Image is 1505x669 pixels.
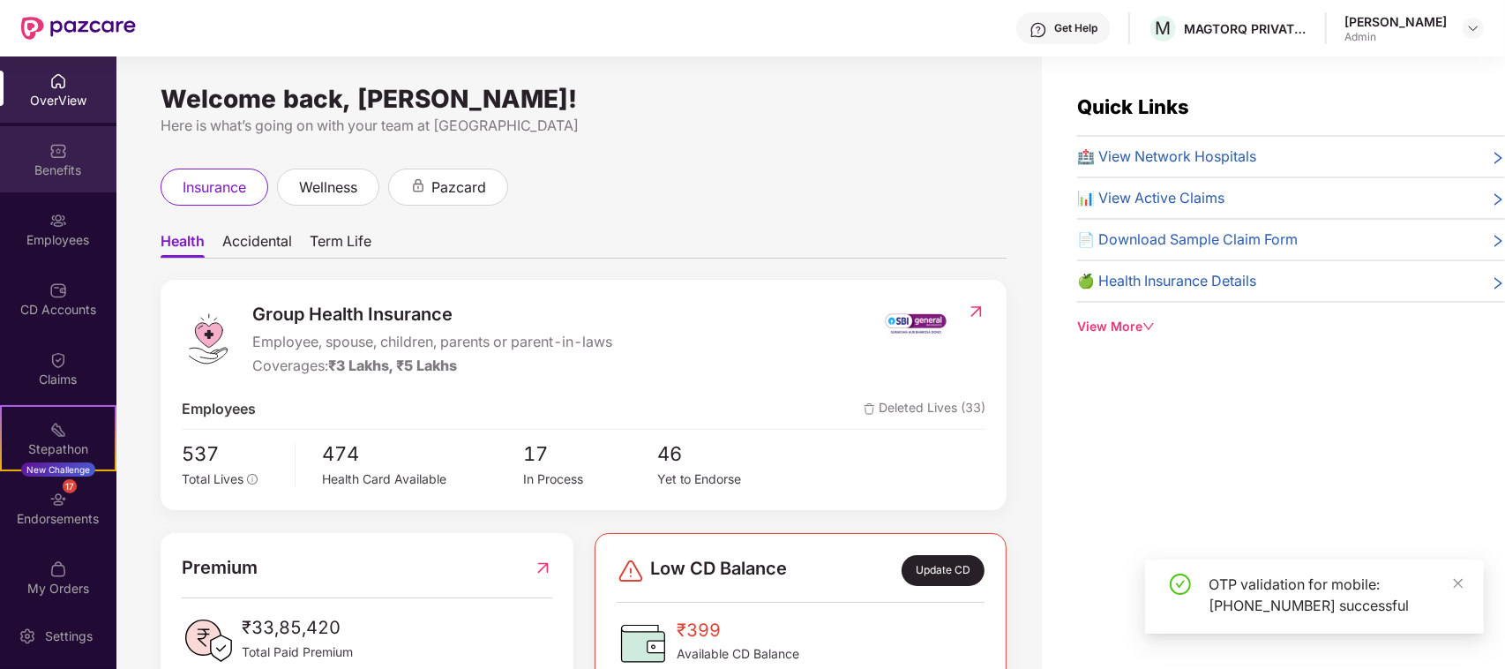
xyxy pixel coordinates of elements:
[183,177,246,199] span: insurance
[252,355,612,377] div: Coverages:
[49,421,67,439] img: svg+xml;base64,PHN2ZyB4bWxucz0iaHR0cDovL3d3dy53My5vcmcvMjAwMC9zdmciIHdpZHRoPSIyMSIgaGVpZ2h0PSIyMC...
[182,439,282,470] span: 537
[21,17,136,40] img: New Pazcare Logo
[310,232,371,258] span: Term Life
[1344,30,1447,44] div: Admin
[49,351,67,369] img: svg+xml;base64,PHN2ZyBpZD0iQ2xhaW0iIHhtbG5zPSJodHRwOi8vd3d3LnczLm9yZy8yMDAwL3N2ZyIgd2lkdGg9IjIwIi...
[2,440,115,458] div: Stepathon
[19,628,36,645] img: svg+xml;base64,PHN2ZyBpZD0iU2V0dGluZy0yMHgyMCIgeG1sbnM9Imh0dHA6Ly93d3cudzMub3JnLzIwMDAvc3ZnIiB3aW...
[322,439,523,470] span: 474
[252,301,612,328] span: Group Health Insurance
[1142,320,1155,333] span: down
[1077,187,1224,209] span: 📊 View Active Claims
[523,439,657,470] span: 17
[182,614,235,667] img: PaidPremiumIcon
[21,462,95,477] div: New Challenge
[1077,229,1298,251] span: 📄 Download Sample Claim Form
[1466,21,1480,35] img: svg+xml;base64,PHN2ZyBpZD0iRHJvcGRvd24tMzJ4MzIiIHhtbG5zPSJodHRwOi8vd3d3LnczLm9yZy8yMDAwL3N2ZyIgd2...
[1452,577,1464,590] span: close
[883,301,949,345] img: insurerIcon
[222,232,292,258] span: Accidental
[1344,13,1447,30] div: [PERSON_NAME]
[182,554,258,582] span: Premium
[902,555,985,586] div: Update CD
[49,142,67,160] img: svg+xml;base64,PHN2ZyBpZD0iQmVuZWZpdHMiIHhtbG5zPSJodHRwOi8vd3d3LnczLm9yZy8yMDAwL3N2ZyIgd2lkdGg9Ij...
[677,617,799,644] span: ₹399
[252,331,612,353] span: Employee, spouse, children, parents or parent-in-laws
[40,628,98,645] div: Settings
[523,470,657,489] div: In Process
[657,439,791,470] span: 46
[1054,21,1097,35] div: Get Help
[161,115,1007,137] div: Here is what’s going on with your team at [GEOGRAPHIC_DATA]
[1491,149,1505,168] span: right
[410,178,426,194] div: animation
[182,398,256,420] span: Employees
[657,470,791,489] div: Yet to Endorse
[864,403,875,415] img: deleteIcon
[1209,574,1463,616] div: OTP validation for mobile: [PHONE_NUMBER] successful
[161,92,1007,106] div: Welcome back, [PERSON_NAME]!
[161,232,205,258] span: Health
[49,491,67,508] img: svg+xml;base64,PHN2ZyBpZD0iRW5kb3JzZW1lbnRzIiB4bWxucz0iaHR0cDovL3d3dy53My5vcmcvMjAwMC9zdmciIHdpZH...
[299,177,357,199] span: wellness
[650,555,787,586] span: Low CD Balance
[247,474,258,485] span: info-circle
[677,644,799,664] span: Available CD Balance
[1491,274,1505,292] span: right
[1491,191,1505,209] span: right
[1077,317,1505,336] div: View More
[182,312,235,365] img: logo
[431,177,486,199] span: pazcard
[1077,270,1256,292] span: 🍏 Health Insurance Details
[328,357,457,374] span: ₹3 Lakhs, ₹5 Lakhs
[617,557,645,585] img: svg+xml;base64,PHN2ZyBpZD0iRGFuZ2VyLTMyeDMyIiB4bWxucz0iaHR0cDovL3d3dy53My5vcmcvMjAwMC9zdmciIHdpZH...
[1156,18,1172,39] span: M
[1170,574,1191,595] span: check-circle
[49,72,67,90] img: svg+xml;base64,PHN2ZyBpZD0iSG9tZSIgeG1sbnM9Imh0dHA6Ly93d3cudzMub3JnLzIwMDAvc3ZnIiB3aWR0aD0iMjAiIG...
[242,643,353,662] span: Total Paid Premium
[49,282,67,299] img: svg+xml;base64,PHN2ZyBpZD0iQ0RfQWNjb3VudHMiIGRhdGEtbmFtZT0iQ0QgQWNjb3VudHMiIHhtbG5zPSJodHRwOi8vd3...
[1030,21,1047,39] img: svg+xml;base64,PHN2ZyBpZD0iSGVscC0zMngzMiIgeG1sbnM9Imh0dHA6Ly93d3cudzMub3JnLzIwMDAvc3ZnIiB3aWR0aD...
[967,303,985,320] img: RedirectIcon
[534,554,552,582] img: RedirectIcon
[1491,232,1505,251] span: right
[322,470,523,489] div: Health Card Available
[1077,146,1256,168] span: 🏥 View Network Hospitals
[242,614,353,642] span: ₹33,85,420
[1077,95,1189,118] span: Quick Links
[63,479,77,493] div: 17
[1184,20,1307,37] div: MAGTORQ PRIVATE LIMITED
[49,560,67,578] img: svg+xml;base64,PHN2ZyBpZD0iTXlfT3JkZXJzIiBkYXRhLW5hbWU9Ik15IE9yZGVycyIgeG1sbnM9Imh0dHA6Ly93d3cudz...
[49,212,67,229] img: svg+xml;base64,PHN2ZyBpZD0iRW1wbG95ZWVzIiB4bWxucz0iaHR0cDovL3d3dy53My5vcmcvMjAwMC9zdmciIHdpZHRoPS...
[864,398,985,420] span: Deleted Lives (33)
[182,471,243,486] span: Total Lives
